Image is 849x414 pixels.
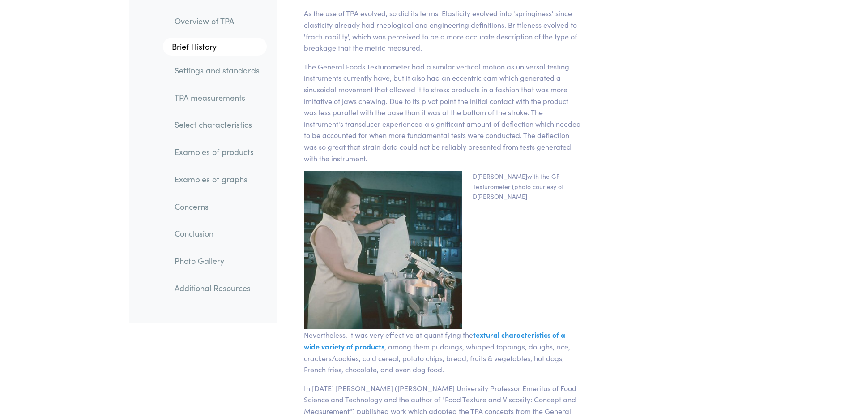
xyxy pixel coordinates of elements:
[304,329,583,375] p: Nevertheless, it was very effective at quantifying the , among them puddings, whipped toppings, d...
[304,61,583,164] p: The General Foods Texturometer had a similar vertical motion as universal testing instruments cur...
[167,11,267,31] a: Overview of TPA
[467,171,588,322] p: D[PERSON_NAME]with the GF Texturometer (photo courtesy of D[PERSON_NAME]
[167,196,267,217] a: Concerns
[167,115,267,135] a: Select characteristics
[304,8,583,53] p: As the use of TPA evolved, so did its terms. Elasticity evolved into 'springiness' since elastici...
[299,171,467,329] img: tpa_dr_alina_szczezniak_gf_texturometer.jpg
[167,142,267,163] a: Examples of products
[167,87,267,108] a: TPA measurements
[167,278,267,298] a: Additional Resources
[167,169,267,190] a: Examples of graphs
[167,224,267,244] a: Conclusion
[304,330,565,351] span: textural characteristics of a wide variety of products
[167,60,267,81] a: Settings and standards
[163,38,267,56] a: Brief History
[167,250,267,271] a: Photo Gallery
